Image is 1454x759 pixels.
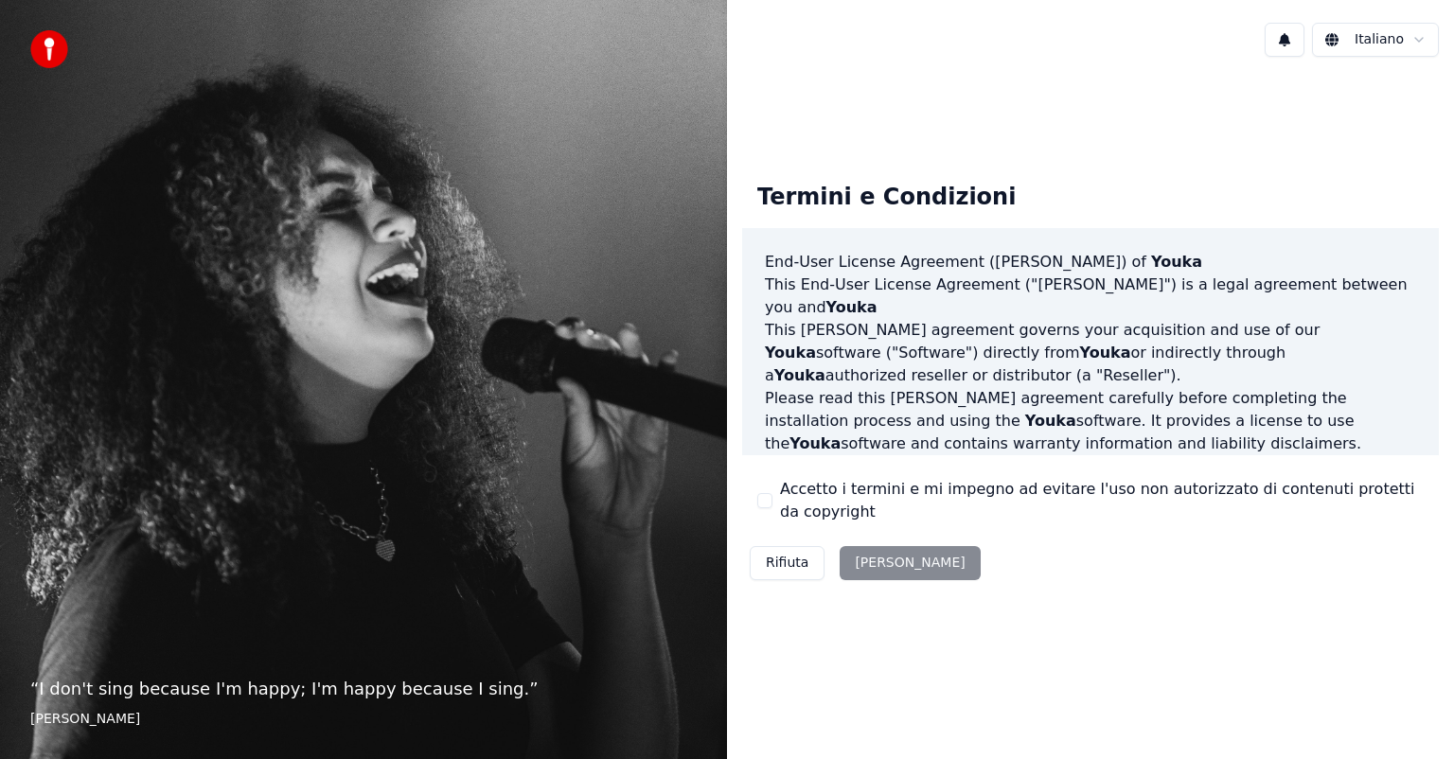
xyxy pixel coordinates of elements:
[742,168,1031,228] div: Termini e Condizioni
[765,251,1416,274] h3: End-User License Agreement ([PERSON_NAME]) of
[826,298,878,316] span: Youka
[765,455,1416,546] p: If you register for a free trial of the software, this [PERSON_NAME] agreement will also govern t...
[765,274,1416,319] p: This End-User License Agreement ("[PERSON_NAME]") is a legal agreement between you and
[1080,344,1131,362] span: Youka
[1151,253,1202,271] span: Youka
[765,344,816,362] span: Youka
[30,30,68,68] img: youka
[765,387,1416,455] p: Please read this [PERSON_NAME] agreement carefully before completing the installation process and...
[750,546,825,580] button: Rifiuta
[30,676,697,702] p: “ I don't sing because I'm happy; I'm happy because I sing. ”
[774,366,825,384] span: Youka
[30,710,697,729] footer: [PERSON_NAME]
[789,434,841,452] span: Youka
[765,319,1416,387] p: This [PERSON_NAME] agreement governs your acquisition and use of our software ("Software") direct...
[780,478,1424,523] label: Accetto i termini e mi impegno ad evitare l'uso non autorizzato di contenuti protetti da copyright
[1025,412,1076,430] span: Youka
